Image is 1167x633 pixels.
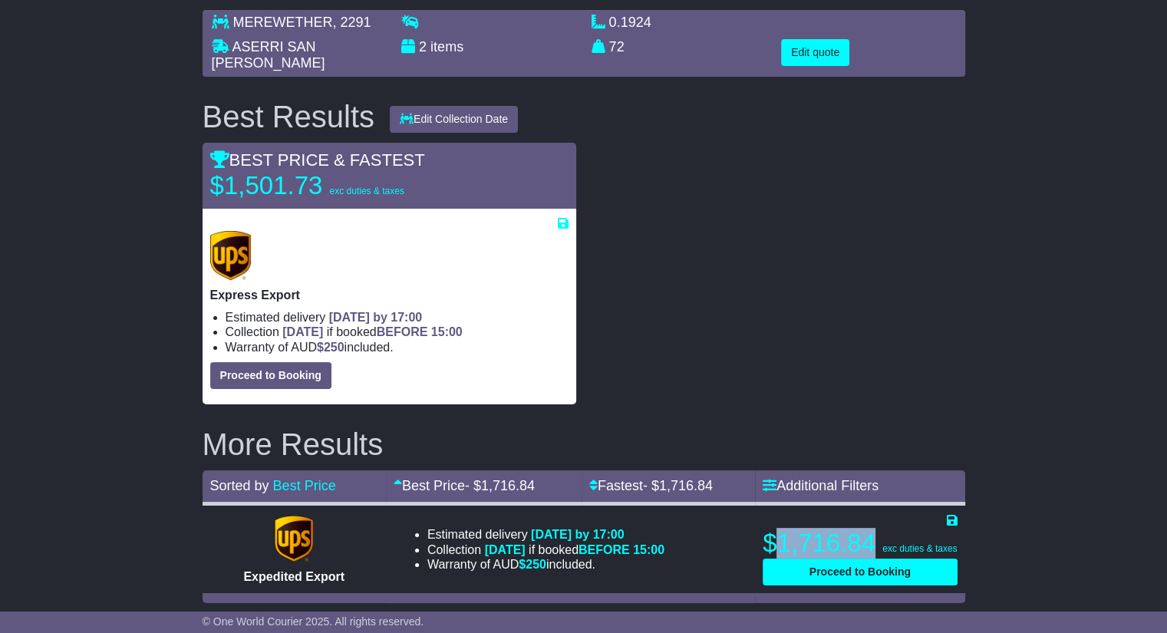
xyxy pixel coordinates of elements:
img: UPS (new): Express Export [210,231,252,280]
li: Estimated delivery [427,527,664,542]
div: Best Results [195,100,383,134]
a: Additional Filters [763,478,879,493]
button: Proceed to Booking [210,362,331,389]
span: 250 [526,558,546,571]
li: Estimated delivery [226,310,569,325]
span: 15:00 [431,325,463,338]
li: Collection [226,325,569,339]
span: BEFORE [377,325,428,338]
span: [DATE] [485,543,526,556]
span: exc duties & taxes [329,186,404,196]
span: 1,716.84 [659,478,713,493]
li: Warranty of AUD included. [226,340,569,354]
p: $1,716.84 [763,528,957,559]
span: © One World Courier 2025. All rights reserved. [203,615,424,628]
img: UPS (new): Expedited Export [275,516,313,562]
span: 72 [609,39,625,54]
span: if booked [282,325,462,338]
span: BEFORE [579,543,630,556]
span: Expedited Export [243,570,344,583]
span: 2 [419,39,427,54]
span: - $ [643,478,713,493]
span: if booked [485,543,664,556]
span: - $ [465,478,535,493]
span: [DATE] by 17:00 [329,311,423,324]
span: Sorted by [210,478,269,493]
span: $ [317,341,344,354]
a: Best Price [273,478,336,493]
span: MEREWETHER [233,15,333,30]
button: Proceed to Booking [763,559,957,585]
a: Best Price- $1,716.84 [394,478,535,493]
span: [DATE] [282,325,323,338]
span: ASERRI SAN [PERSON_NAME] [212,39,325,71]
span: 15:00 [633,543,664,556]
button: Edit Collection Date [390,106,518,133]
a: Fastest- $1,716.84 [589,478,713,493]
button: Edit quote [781,39,849,66]
span: $ [519,558,546,571]
span: 1,716.84 [481,478,535,493]
p: $1,501.73 [210,170,404,201]
span: items [430,39,463,54]
span: 250 [324,341,344,354]
li: Warranty of AUD included. [427,557,664,572]
span: , 2291 [333,15,371,30]
span: [DATE] by 17:00 [531,528,625,541]
h2: More Results [203,427,965,461]
span: BEST PRICE & FASTEST [210,150,425,170]
span: exc duties & taxes [882,543,957,554]
p: Express Export [210,288,569,302]
li: Collection [427,542,664,557]
span: 0.1924 [609,15,651,30]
